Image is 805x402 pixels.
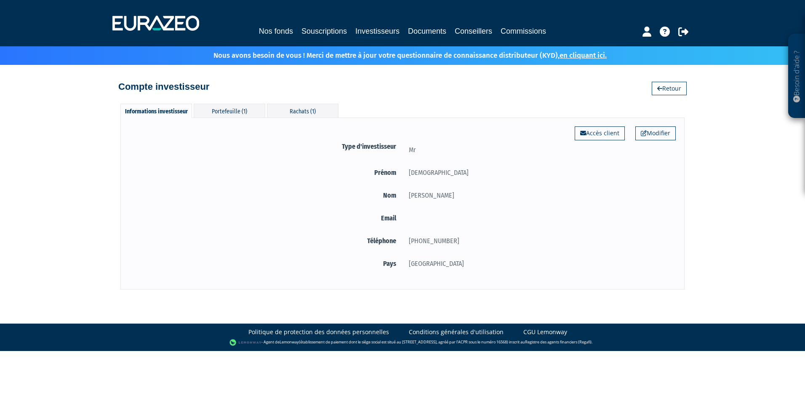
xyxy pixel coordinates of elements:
label: Nom [129,190,402,201]
div: [DEMOGRAPHIC_DATA] [402,167,676,178]
label: Type d'investisseur [129,141,402,152]
div: [PERSON_NAME] [402,190,676,201]
a: Registre des agents financiers (Regafi) [525,339,592,345]
a: Modifier [635,126,676,140]
div: Mr [402,145,676,155]
a: Conseillers [455,25,492,37]
img: 1732889491-logotype_eurazeo_blanc_rvb.png [112,16,199,31]
a: Documents [408,25,446,37]
a: en cliquant ici. [560,51,607,60]
a: Investisseurs [355,25,400,38]
div: [GEOGRAPHIC_DATA] [402,258,676,269]
a: Lemonway [280,339,299,345]
div: Informations investisseur [120,104,192,118]
label: Téléphone [129,236,402,246]
a: Politique de protection des données personnelles [248,328,389,336]
label: Pays [129,258,402,269]
a: CGU Lemonway [523,328,567,336]
div: [PHONE_NUMBER] [402,236,676,246]
a: Commissions [501,25,546,37]
a: Nos fonds [259,25,293,37]
a: Retour [652,82,687,95]
label: Prénom [129,167,402,178]
p: Besoin d'aide ? [792,38,802,114]
a: Conditions générales d'utilisation [409,328,504,336]
div: Portefeuille (1) [194,104,265,118]
a: Souscriptions [301,25,347,37]
p: Nous avons besoin de vous ! Merci de mettre à jour votre questionnaire de connaissance distribute... [189,48,607,61]
h4: Compte investisseur [118,82,209,92]
div: Rachats (1) [267,104,339,118]
img: logo-lemonway.png [229,338,262,347]
div: - Agent de (établissement de paiement dont le siège social est situé au [STREET_ADDRESS], agréé p... [8,338,797,347]
a: Accès client [575,126,625,140]
label: Email [129,213,402,223]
